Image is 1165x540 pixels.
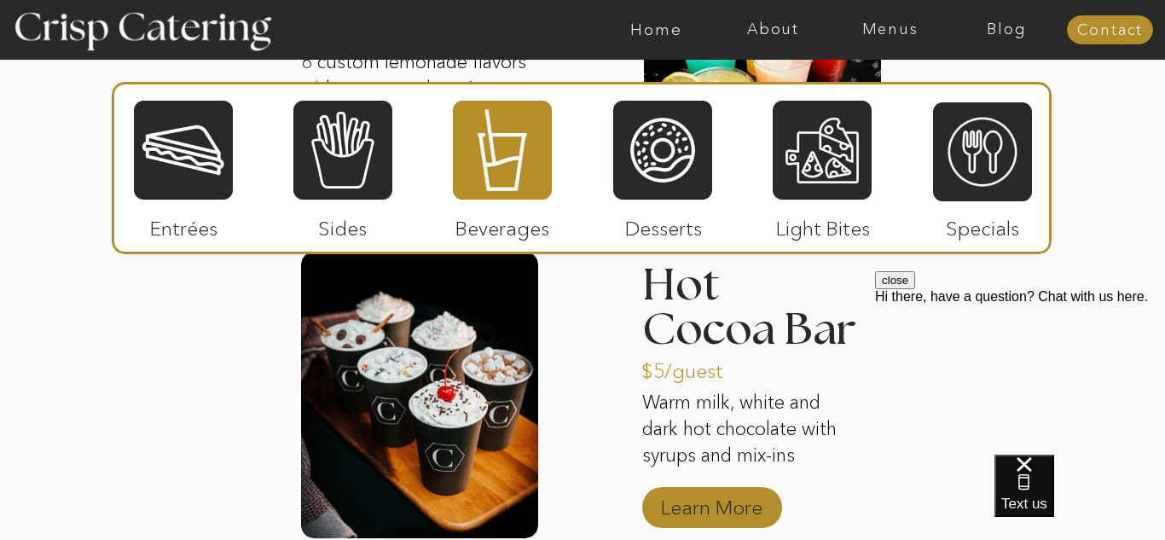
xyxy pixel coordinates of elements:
a: Blog [948,21,1065,38]
p: Desserts [606,200,720,249]
iframe: podium webchat widget bubble [994,455,1165,540]
a: Learn More [655,479,768,528]
p: Sides [286,200,399,249]
a: Menus [832,21,948,38]
p: Specials [925,200,1039,249]
p: Light Bites [766,200,879,249]
a: Contact [1067,22,1153,39]
p: Entrées [127,200,241,249]
a: $5/guest [641,342,755,392]
a: About [715,21,832,38]
p: Warm milk, white and dark hot chocolate with syrups and mix-ins [642,390,844,472]
h3: Hot Cocoa Bar [642,264,868,309]
iframe: podium webchat widget prompt [875,271,1165,476]
a: Home [598,21,715,38]
p: Beverages [445,200,559,249]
